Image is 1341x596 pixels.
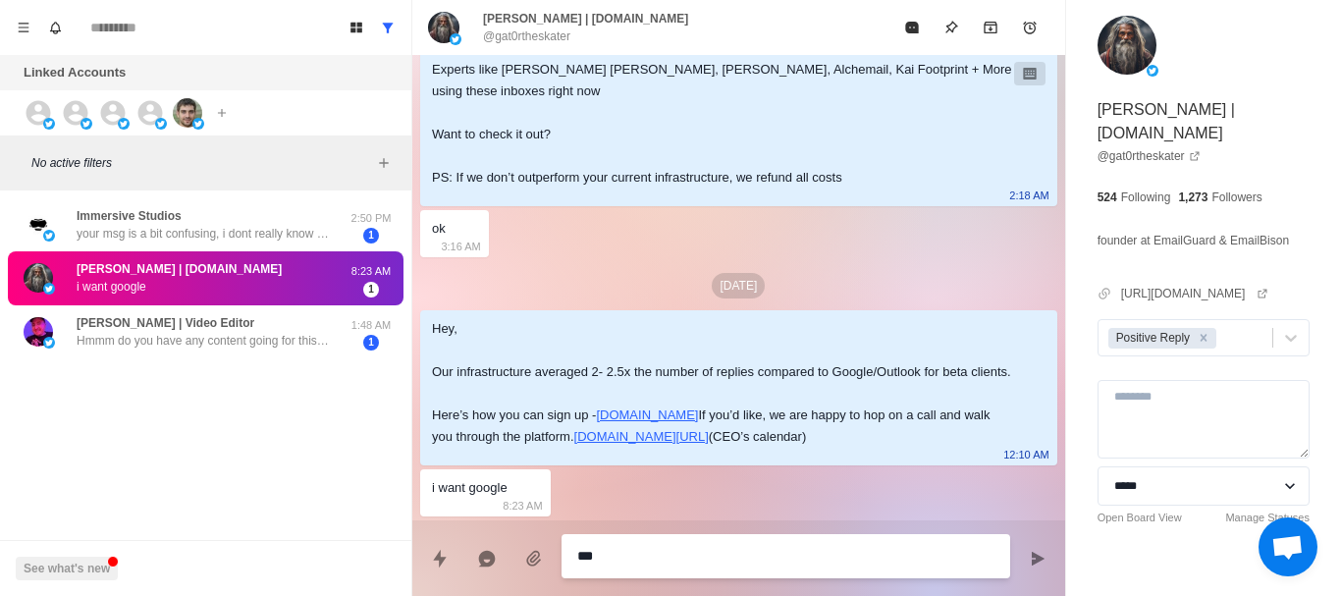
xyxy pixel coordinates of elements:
img: picture [80,118,92,130]
a: Manage Statuses [1225,510,1310,526]
p: Following [1121,189,1171,206]
div: ok [432,218,446,240]
p: Immersive Studios [77,207,182,225]
p: Linked Accounts [24,63,126,82]
span: 1 [363,282,379,298]
img: picture [24,210,53,240]
p: @gat0rtheskater [483,27,570,45]
div: Remove Positive Reply [1193,328,1214,349]
img: picture [43,283,55,295]
p: 12:10 AM [1003,444,1048,465]
p: 2:50 PM [347,210,396,227]
p: 8:23 AM [347,263,396,280]
img: picture [192,118,204,130]
a: Open chat [1259,517,1317,576]
img: picture [1147,65,1158,77]
button: See what's new [16,557,118,580]
p: 2:18 AM [1009,185,1048,206]
p: founder at EmailGuard & EmailBison [1098,230,1289,251]
img: picture [1098,16,1156,75]
p: i want google [77,278,146,296]
a: @gat0rtheskater [1098,147,1201,165]
p: [PERSON_NAME] | Video Editor [77,314,254,332]
button: Show all conversations [372,12,403,43]
button: Reply with AI [467,539,507,578]
img: picture [43,337,55,349]
button: Add media [514,539,554,578]
img: picture [24,263,53,293]
p: Hmmm do you have any content going for this to kind of show it off and build trust with your audi... [77,332,332,350]
button: Notifications [39,12,71,43]
div: i want google [432,477,508,499]
span: 1 [363,228,379,244]
a: Open Board View [1098,510,1182,526]
p: [PERSON_NAME] | [DOMAIN_NAME] [77,260,282,278]
a: [URL][DOMAIN_NAME] [1121,285,1269,302]
p: 3:16 AM [441,236,480,257]
button: Add account [210,101,234,125]
button: Pin [932,8,971,47]
p: 1:48 AM [347,317,396,334]
p: [PERSON_NAME] | [DOMAIN_NAME] [483,10,688,27]
p: No active filters [31,154,372,172]
button: Archive [971,8,1010,47]
img: picture [24,317,53,347]
button: Menu [8,12,39,43]
button: Board View [341,12,372,43]
button: Mark as read [892,8,932,47]
span: 1 [363,335,379,351]
p: 8:23 AM [503,495,542,516]
a: [DOMAIN_NAME][URL] [574,429,709,444]
p: 524 [1098,189,1117,206]
button: Add filters [372,151,396,175]
button: Send message [1018,539,1057,578]
button: Quick replies [420,539,459,578]
img: picture [43,230,55,242]
p: [PERSON_NAME] | [DOMAIN_NAME] [1098,98,1310,145]
img: picture [155,118,167,130]
p: [DATE] [712,273,765,298]
img: picture [173,98,202,128]
a: [DOMAIN_NAME] [596,407,698,422]
p: 1,273 [1178,189,1207,206]
img: picture [428,12,459,43]
div: Hey, Our infrastructure averaged 2- 2.5x the number of replies compared to Google/Outlook for bet... [432,318,1014,448]
div: Positive Reply [1110,328,1193,349]
img: picture [118,118,130,130]
p: your msg is a bit confusing, i dont really know what it means: youre talking about a video, then ... [77,225,332,243]
p: Followers [1211,189,1261,206]
button: Add reminder [1010,8,1049,47]
img: picture [450,33,461,45]
img: picture [43,118,55,130]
